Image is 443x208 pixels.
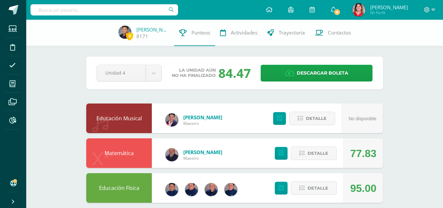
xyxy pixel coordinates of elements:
[328,29,351,36] span: Contactos
[183,114,222,121] a: [PERSON_NAME]
[183,121,222,126] span: Maestro
[308,182,328,194] span: Detalle
[172,68,216,78] span: La unidad aún no ha finalizado
[165,113,178,127] img: a8e4ad95003d361ecb92756a2a34f672.png
[218,64,251,81] div: 84.47
[352,3,365,16] img: 1f42d0250f0c2d94fd93832b9b2e1ee8.png
[86,104,152,133] div: Educación Musical
[205,183,218,196] img: 5e561b1b4745f30dac10328f2370a0d4.png
[86,138,152,168] div: Matemática
[126,32,133,40] span: 0
[370,4,408,11] span: [PERSON_NAME]
[165,183,178,196] img: 4006fe33169205415d824d67e5edd571.png
[136,33,148,40] a: 8171
[333,9,341,16] span: 8
[97,65,161,81] a: Unidad 4
[191,29,210,36] span: Punteos
[165,148,178,161] img: 18b0f10993e16b3515ae56b14a94fdb2.png
[261,65,373,81] a: Descargar boleta
[310,20,356,46] a: Contactos
[289,112,335,125] button: Detalle
[297,65,348,81] span: Descargar boleta
[183,155,222,161] span: Maestro
[231,29,257,36] span: Actividades
[105,65,137,81] span: Unidad 4
[350,139,376,168] div: 77.83
[185,183,198,196] img: 1c38046ccfa38abdac5b3f2345700fb5.png
[291,181,337,195] button: Detalle
[350,173,376,203] div: 95.00
[370,10,408,15] span: Mi Perfil
[215,20,262,46] a: Actividades
[262,20,310,46] a: Trayectoria
[118,26,131,39] img: d3c225b506dfd15b0903d030e81856ca.png
[30,4,178,15] input: Busca un usuario...
[183,149,222,155] a: [PERSON_NAME]
[306,112,327,125] span: Detalle
[308,147,328,159] span: Detalle
[86,173,152,203] div: Educación Física
[279,29,305,36] span: Trayectoria
[174,20,215,46] a: Punteos
[349,116,376,121] span: No disponible
[291,147,337,160] button: Detalle
[224,183,237,196] img: 9ecbe07bdee1ad8edd933d8244312c74.png
[136,26,169,33] a: [PERSON_NAME]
